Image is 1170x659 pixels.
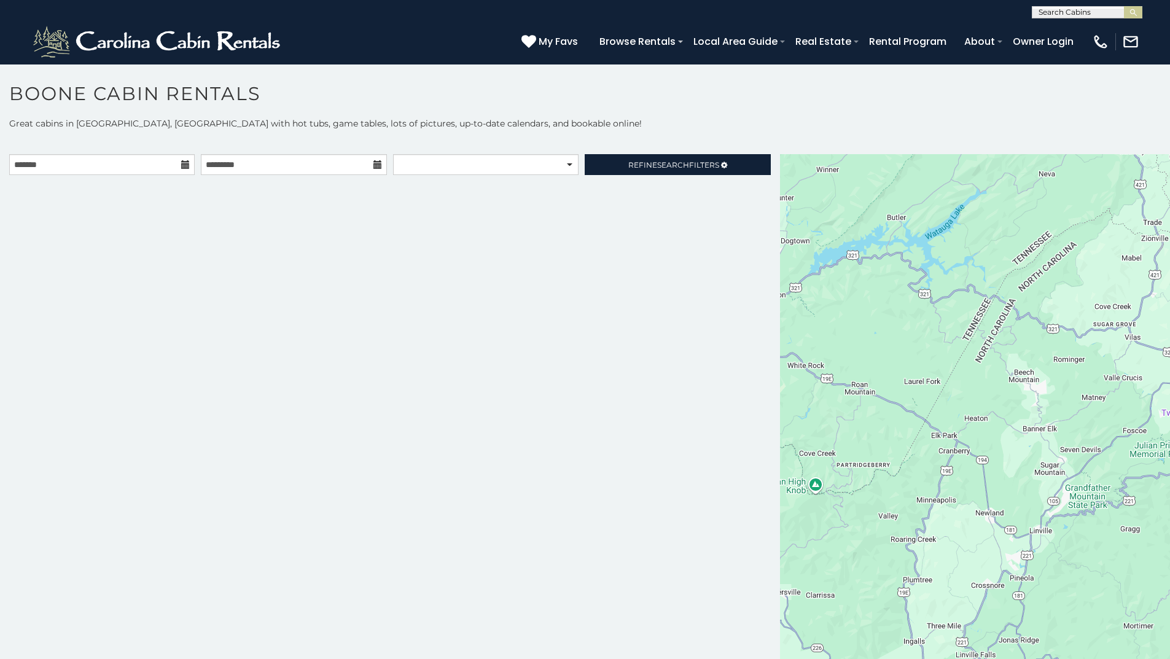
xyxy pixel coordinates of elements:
[687,31,784,52] a: Local Area Guide
[1007,31,1080,52] a: Owner Login
[593,31,682,52] a: Browse Rentals
[539,34,578,49] span: My Favs
[863,31,953,52] a: Rental Program
[1092,33,1109,50] img: phone-regular-white.png
[1122,33,1139,50] img: mail-regular-white.png
[628,160,719,170] span: Refine Filters
[585,154,770,175] a: RefineSearchFilters
[789,31,857,52] a: Real Estate
[31,23,286,60] img: White-1-2.png
[521,34,581,50] a: My Favs
[958,31,1001,52] a: About
[657,160,689,170] span: Search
